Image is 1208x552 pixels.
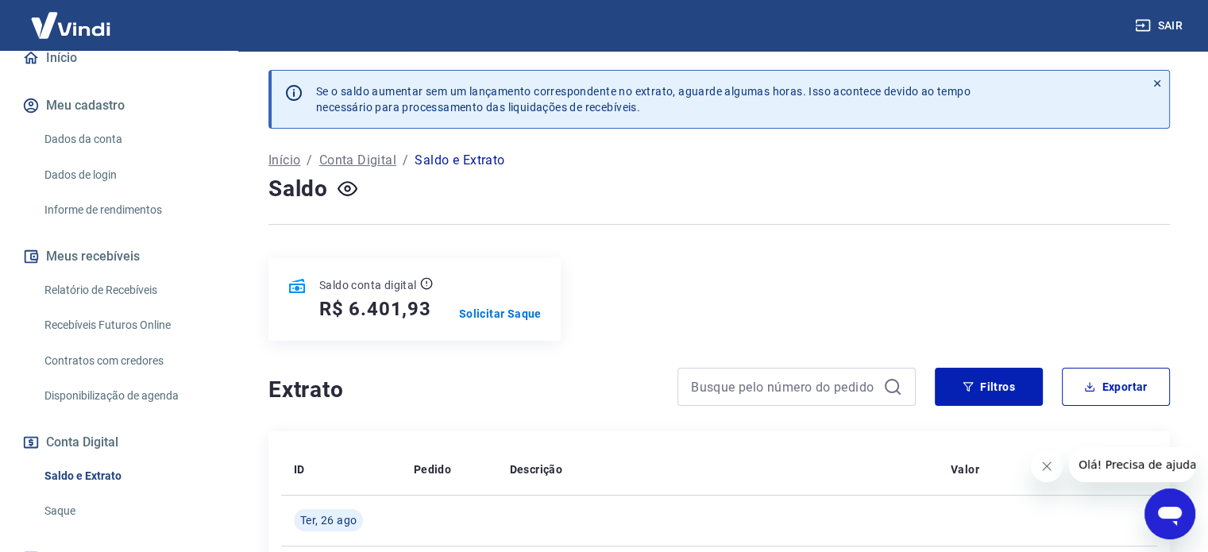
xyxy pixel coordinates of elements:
[459,306,542,322] a: Solicitar Saque
[38,495,218,527] a: Saque
[19,239,218,274] button: Meus recebíveis
[1031,450,1063,482] iframe: Fechar mensagem
[403,151,408,170] p: /
[38,460,218,492] a: Saldo e Extrato
[268,374,658,406] h4: Extrato
[1069,447,1195,482] iframe: Mensagem da empresa
[38,380,218,412] a: Disponibilização de agenda
[38,159,218,191] a: Dados de login
[319,296,431,322] h5: R$ 6.401,93
[307,151,312,170] p: /
[935,368,1043,406] button: Filtros
[268,173,328,205] h4: Saldo
[38,274,218,307] a: Relatório de Recebíveis
[414,461,451,477] p: Pedido
[38,123,218,156] a: Dados da conta
[1144,488,1195,539] iframe: Botão para abrir a janela de mensagens
[1062,368,1170,406] button: Exportar
[294,461,305,477] p: ID
[951,461,979,477] p: Valor
[1132,11,1189,41] button: Sair
[19,425,218,460] button: Conta Digital
[10,11,133,24] span: Olá! Precisa de ajuda?
[19,41,218,75] a: Início
[268,151,300,170] a: Início
[319,277,417,293] p: Saldo conta digital
[38,345,218,377] a: Contratos com credores
[319,151,396,170] a: Conta Digital
[415,151,504,170] p: Saldo e Extrato
[316,83,971,115] p: Se o saldo aumentar sem um lançamento correspondente no extrato, aguarde algumas horas. Isso acon...
[19,1,122,49] img: Vindi
[19,88,218,123] button: Meu cadastro
[38,194,218,226] a: Informe de rendimentos
[38,309,218,342] a: Recebíveis Futuros Online
[300,512,357,528] span: Ter, 26 ago
[691,375,877,399] input: Busque pelo número do pedido
[510,461,563,477] p: Descrição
